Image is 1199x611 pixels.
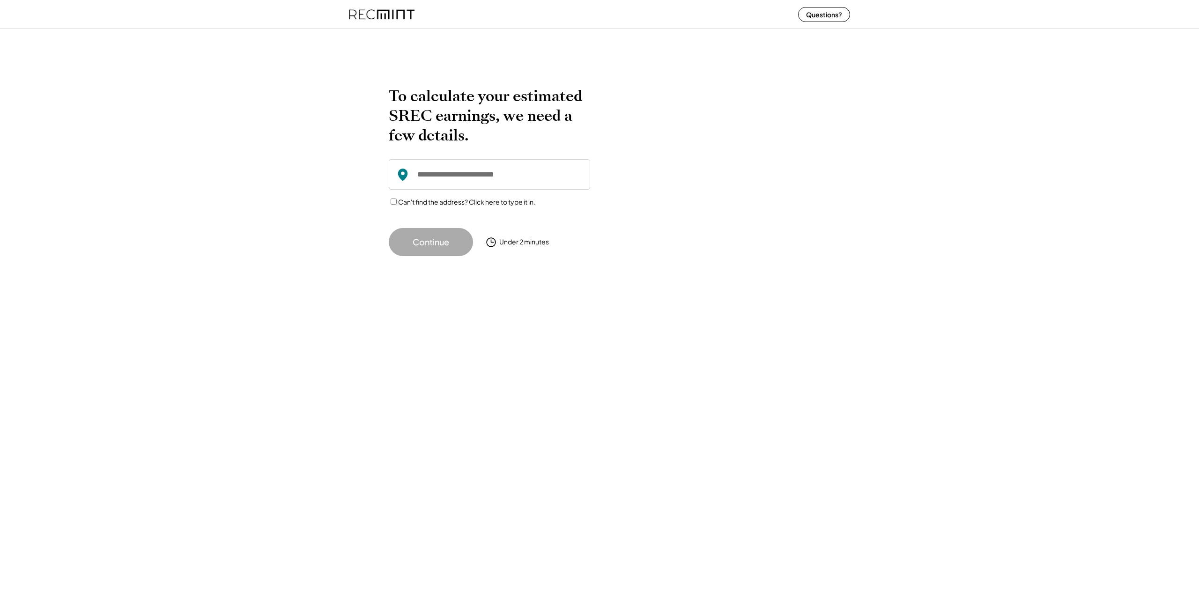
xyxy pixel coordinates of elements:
[389,228,473,256] button: Continue
[398,198,535,206] label: Can't find the address? Click here to type it in.
[349,2,414,27] img: recmint-logotype%403x%20%281%29.jpeg
[499,237,549,247] div: Under 2 minutes
[614,86,796,236] img: yH5BAEAAAAALAAAAAABAAEAAAIBRAA7
[389,86,590,145] h2: To calculate your estimated SREC earnings, we need a few details.
[798,7,850,22] button: Questions?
